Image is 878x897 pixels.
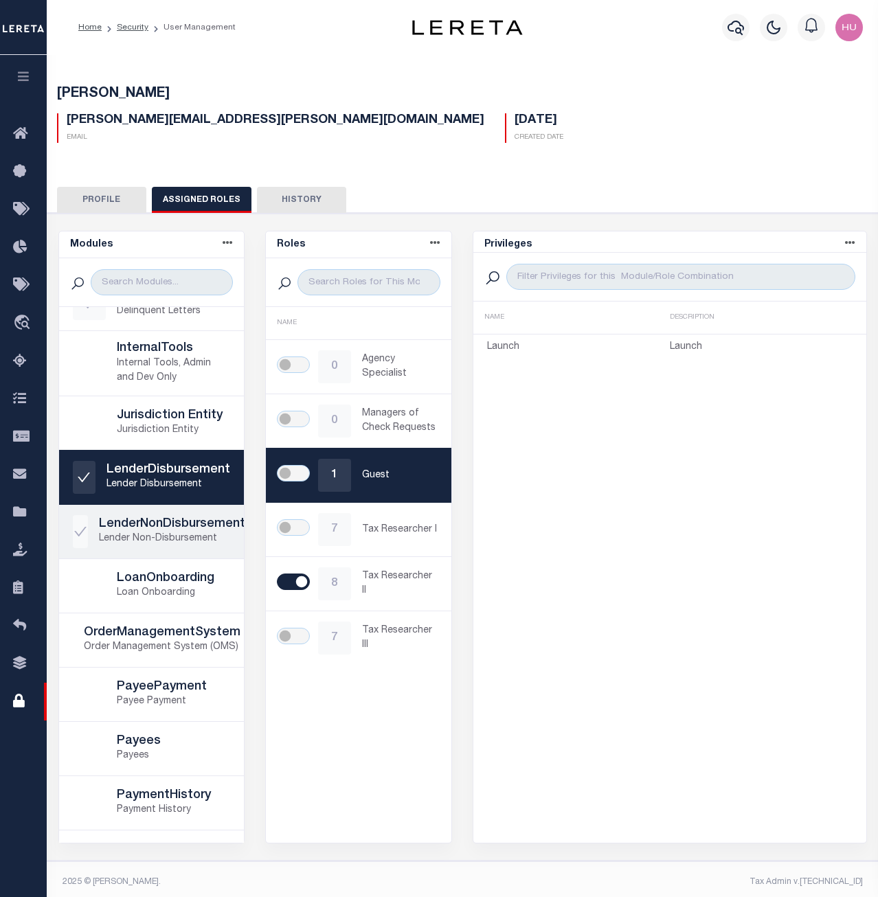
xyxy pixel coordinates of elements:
[99,532,245,546] p: Lender Non-Disbursement
[70,239,113,251] h5: Modules
[59,396,245,450] a: Jurisdiction EntityJurisdiction Entity
[67,133,484,143] p: Email
[91,269,234,295] input: Search Modules...
[106,477,230,492] p: Lender Disbursement
[670,313,855,323] div: DESCRIPTION
[362,523,438,537] p: Tax Researcher I
[362,468,438,483] p: Guest
[484,313,670,323] div: NAME
[318,622,351,655] div: 7
[117,23,148,32] a: Security
[117,356,231,385] p: Internal Tools, Admin and Dev Only
[362,569,438,598] p: Tax Researcher II
[297,269,440,295] input: Search Roles for This Module...
[487,340,670,354] p: Launch
[484,239,532,251] h5: Privileges
[99,517,245,532] h5: LenderNonDisbursement
[473,337,866,357] a: LaunchLaunch
[84,640,240,655] p: Order Management System (OMS)
[57,187,146,213] button: Profile
[318,513,351,546] div: 7
[117,341,231,356] h5: InternalTools
[835,14,863,41] img: svg+xml;base64,PHN2ZyB4bWxucz0iaHR0cDovL3d3dy53My5vcmcvMjAwMC9zdmciIHBvaW50ZXItZXZlbnRzPSJub25lIi...
[148,21,236,34] li: User Management
[266,449,451,502] a: 1Guest
[13,315,35,332] i: travel_explore
[59,722,245,775] a: PayeesPayees
[59,613,245,667] a: OrderManagementSystemOrder Management System (OMS)
[117,694,231,709] p: Payee Payment
[117,304,231,319] p: Delinquent Letters
[266,394,451,448] a: 0Managers of Check Requests
[59,668,245,721] a: PayeePaymentPayee Payment
[670,340,853,354] p: Launch
[117,571,231,587] h5: LoanOnboarding
[59,451,245,504] a: LenderDisbursementLender Disbursement
[59,505,245,558] a: LenderNonDisbursementLender Non-Disbursement
[266,557,451,611] a: 8Tax Researcher II
[117,843,231,858] h5: RefundSystem
[266,611,451,665] a: 7Tax Researcher III
[362,624,438,652] p: Tax Researcher III
[59,331,245,396] a: InternalToolsInternal Tools, Admin and Dev Only
[277,318,440,328] div: NAME
[59,830,245,884] a: RefundSystemRefund System
[117,680,231,695] h5: PayeePayment
[117,586,231,600] p: Loan Onboarding
[257,187,346,213] button: History
[506,264,855,290] input: Filter Privileges for this Module/Role Combination
[318,567,351,600] div: 8
[362,407,438,435] p: Managers of Check Requests
[117,734,231,749] h5: Payees
[57,87,170,101] span: [PERSON_NAME]
[84,626,240,641] h5: OrderManagementSystem
[52,876,463,888] div: 2025 © [PERSON_NAME].
[117,749,231,763] p: Payees
[78,23,102,32] a: Home
[318,459,351,492] div: 1
[152,187,251,213] button: Assigned Roles
[266,340,451,394] a: 0Agency Specialist
[318,350,351,383] div: 0
[117,423,231,438] p: Jurisdiction Entity
[117,803,231,817] p: Payment History
[318,405,351,438] div: 0
[59,559,245,613] a: LoanOnboardingLoan Onboarding
[266,503,451,556] a: 7Tax Researcher I
[117,409,231,424] h5: Jurisdiction Entity
[106,463,230,478] h5: LenderDisbursement
[117,788,231,804] h5: PaymentHistory
[515,113,563,128] h5: [DATE]
[277,239,305,251] h5: Roles
[473,876,863,888] div: Tax Admin v.[TECHNICAL_ID]
[362,352,438,381] p: Agency Specialist
[67,113,484,128] h5: [PERSON_NAME][EMAIL_ADDRESS][PERSON_NAME][DOMAIN_NAME]
[412,20,522,35] img: logo-dark.svg
[515,133,563,143] p: Created Date
[59,776,245,830] a: PaymentHistoryPayment History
